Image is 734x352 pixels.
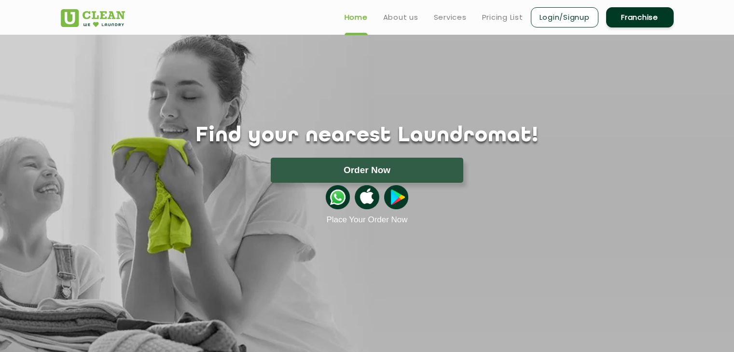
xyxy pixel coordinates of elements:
a: Login/Signup [531,7,598,27]
button: Order Now [271,158,463,183]
a: About us [383,12,418,23]
a: Place Your Order Now [326,215,407,225]
a: Franchise [606,7,674,27]
img: UClean Laundry and Dry Cleaning [61,9,125,27]
h1: Find your nearest Laundromat! [54,124,681,148]
a: Pricing List [482,12,523,23]
a: Services [434,12,467,23]
img: playstoreicon.png [384,185,408,209]
img: whatsappicon.png [326,185,350,209]
a: Home [345,12,368,23]
img: apple-icon.png [355,185,379,209]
